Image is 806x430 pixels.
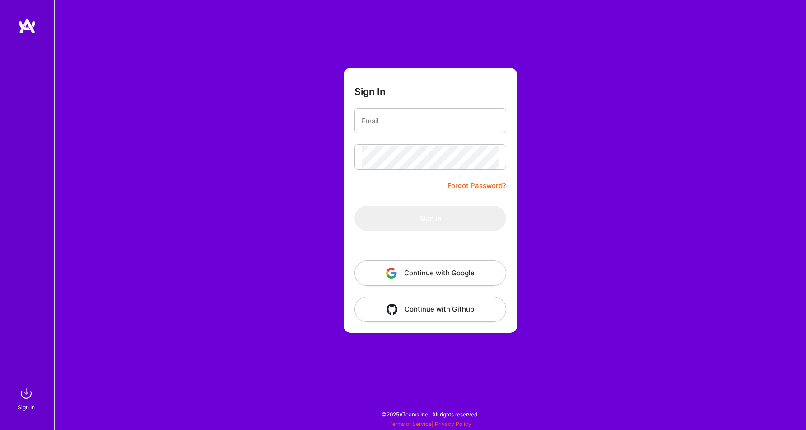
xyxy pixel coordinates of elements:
[18,402,35,412] div: Sign In
[354,297,506,322] button: Continue with Github
[354,260,506,286] button: Continue with Google
[19,384,35,412] a: sign inSign In
[354,86,386,97] h3: Sign In
[447,180,506,191] a: Forgot Password?
[386,268,397,279] img: icon
[389,421,471,427] span: |
[18,18,36,34] img: logo
[435,421,471,427] a: Privacy Policy
[362,109,499,132] input: Email...
[54,403,806,425] div: © 2025 ATeams Inc., All rights reserved.
[389,421,432,427] a: Terms of Service
[354,206,506,231] button: Sign In
[17,384,35,402] img: sign in
[387,304,397,315] img: icon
